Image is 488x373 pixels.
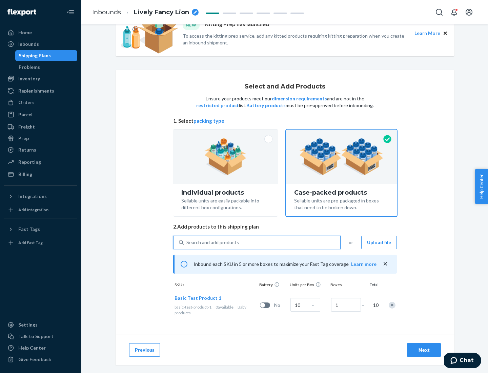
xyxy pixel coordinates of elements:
button: Fast Tags [4,224,77,235]
p: Ensure your products meet our and are not in the list. must be pre-approved before inbounding. [196,95,374,109]
div: Prep [18,135,29,142]
div: Sellable units are pre-packaged in boxes that need to be broken down. [294,196,389,211]
div: Search and add products [186,239,239,246]
span: or [349,239,353,246]
p: To access the kitting prep service, add any kitted products requiring kitting preparation when yo... [183,33,408,46]
span: 1. Select [173,117,397,124]
iframe: Opens a widget where you can chat to one of our agents [444,353,481,370]
div: Reporting [18,159,41,165]
a: Shipping Plans [15,50,78,61]
button: Previous [129,343,160,357]
div: Units per Box [288,282,329,289]
p: Kitting Prep has launched [205,20,269,30]
a: Parcel [4,109,77,120]
button: Basic Test Product 1 [175,295,221,301]
div: Talk to Support [18,333,54,340]
div: Case-packed products [294,189,389,196]
button: Learn more [351,261,377,268]
a: Billing [4,169,77,180]
a: Reporting [4,157,77,168]
div: Give Feedback [18,356,51,363]
div: Inbound each SKU in 5 or more boxes to maximize your Fast Tag coverage [173,255,397,274]
button: Talk to Support [4,331,77,342]
button: close [382,260,389,268]
button: Open Search Box [432,5,446,19]
div: Help Center [18,345,46,351]
div: Freight [18,123,35,130]
button: restricted product [196,102,239,109]
div: Fast Tags [18,226,40,233]
div: Add Fast Tag [18,240,43,246]
img: case-pack.59cecea509d18c883b923b81aeac6d0b.png [299,138,384,175]
button: Next [407,343,441,357]
a: Inbounds [92,8,121,16]
button: Open notifications [447,5,461,19]
button: Give Feedback [4,354,77,365]
div: Sellable units are easily packable into different box configurations. [181,196,270,211]
button: Upload file [361,236,397,249]
div: Inbounds [18,41,39,47]
span: 0 available [216,305,233,310]
span: basic-test-product-1 [175,305,211,310]
div: Problems [19,64,40,71]
a: Help Center [4,342,77,353]
div: Parcel [18,111,33,118]
button: Open account menu [462,5,476,19]
button: Learn More [414,30,440,37]
div: Total [363,282,380,289]
button: Close [442,30,449,37]
input: Case Quantity [290,298,320,312]
a: Orders [4,97,77,108]
button: Battery products [246,102,286,109]
div: SKUs [173,282,258,289]
div: Orders [18,99,35,106]
div: Settings [18,321,38,328]
a: Add Integration [4,204,77,215]
a: Inbounds [4,39,77,50]
ol: breadcrumbs [87,2,204,22]
a: Add Fast Tag [4,237,77,248]
a: Home [4,27,77,38]
div: Billing [18,171,32,178]
div: Home [18,29,32,36]
a: Replenishments [4,85,77,96]
div: Shipping Plans [19,52,51,59]
a: Returns [4,144,77,155]
div: Boxes [329,282,363,289]
div: NEW [183,20,200,30]
div: Add Integration [18,207,48,213]
button: Close Navigation [64,5,77,19]
div: Baby products [175,304,257,316]
img: Flexport logo [7,9,36,16]
div: Next [413,347,435,353]
button: packing type [194,117,224,124]
span: 2. Add products to this shipping plan [173,223,397,230]
a: Freight [4,121,77,132]
img: individual-pack.facf35554cb0f1810c75b2bd6df2d64e.png [204,138,247,175]
span: = [362,302,368,309]
div: Individual products [181,189,270,196]
div: Inventory [18,75,40,82]
span: No [274,302,288,309]
div: Battery [258,282,288,289]
a: Settings [4,319,77,330]
a: Inventory [4,73,77,84]
a: Problems [15,62,78,73]
button: dimension requirements [272,95,327,102]
h1: Select and Add Products [245,83,325,90]
div: Returns [18,146,36,153]
input: Number of boxes [331,298,361,312]
div: Integrations [18,193,47,200]
button: Help Center [475,169,488,204]
div: Remove Item [389,302,395,309]
span: Lively Fancy Lion [134,8,189,17]
div: Replenishments [18,87,54,94]
span: 10 [372,302,379,309]
button: Integrations [4,191,77,202]
a: Prep [4,133,77,144]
